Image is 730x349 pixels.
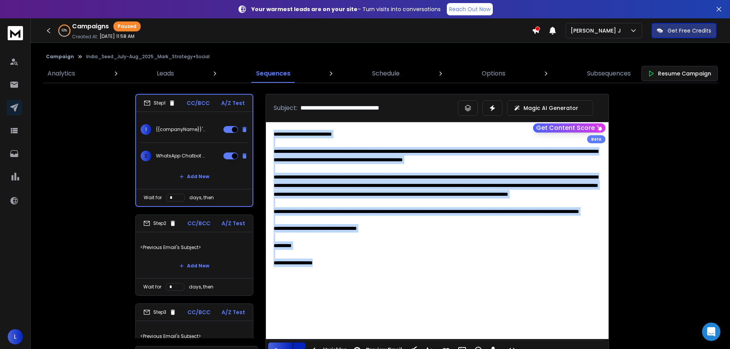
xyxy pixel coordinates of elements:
[152,64,179,83] a: Leads
[156,153,205,159] p: WhatsApp Chatbot for {{companyName}}
[156,126,205,133] p: {{companyName}}'s WhatsApp Chatbot
[587,135,605,143] div: Beta
[62,28,67,33] p: 63 %
[46,54,74,60] button: Campaign
[157,69,174,78] p: Leads
[8,329,23,344] button: L
[72,34,98,40] p: Created At:
[140,237,248,258] p: <Previous Email's Subject>
[72,22,109,31] h1: Campaigns
[189,195,214,201] p: days, then
[141,124,151,135] span: 1
[274,103,297,113] p: Subject:
[113,21,141,31] div: Paused
[256,69,290,78] p: Sequences
[367,64,404,83] a: Schedule
[449,5,490,13] p: Reach Out Now
[587,69,631,78] p: Subsequences
[668,27,711,34] p: Get Free Credits
[43,64,80,83] a: Analytics
[143,309,176,316] div: Step 3
[135,94,253,207] li: Step1CC/BCCA/Z Test1{{companyName}}'s WhatsApp Chatbot2WhatsApp Chatbot for {{companyName}}Add Ne...
[251,5,358,13] strong: Your warmest leads are on your site
[100,33,135,39] p: [DATE] 11:58 AM
[187,99,210,107] p: CC/BCC
[144,100,176,107] div: Step 1
[641,66,718,81] button: Resume Campaign
[221,99,245,107] p: A/Z Test
[144,195,162,201] p: Wait for
[571,27,624,34] p: [PERSON_NAME] J
[173,169,215,184] button: Add New
[372,69,400,78] p: Schedule
[221,308,245,316] p: A/Z Test
[507,100,593,116] button: Magic AI Generator
[187,220,210,227] p: CC/BCC
[48,69,75,78] p: Analytics
[533,123,605,133] button: Get Content Score
[8,26,23,40] img: logo
[582,64,635,83] a: Subsequences
[251,64,295,83] a: Sequences
[251,5,441,13] p: – Turn visits into conversations
[523,104,578,112] p: Magic AI Generator
[141,151,151,161] span: 2
[143,284,161,290] p: Wait for
[135,215,253,296] li: Step2CC/BCCA/Z Test<Previous Email's Subject>Add NewWait fordays, then
[143,220,176,227] div: Step 2
[221,220,245,227] p: A/Z Test
[173,258,215,274] button: Add New
[187,308,210,316] p: CC/BCC
[189,284,213,290] p: days, then
[477,64,510,83] a: Options
[140,326,248,347] p: <Previous Email's Subject>
[702,323,720,341] div: Open Intercom Messenger
[482,69,505,78] p: Options
[651,23,717,38] button: Get Free Credits
[447,3,493,15] a: Reach Out Now
[86,54,210,60] p: India_Seed_July-Aug_2025_Mark_Strategy+Social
